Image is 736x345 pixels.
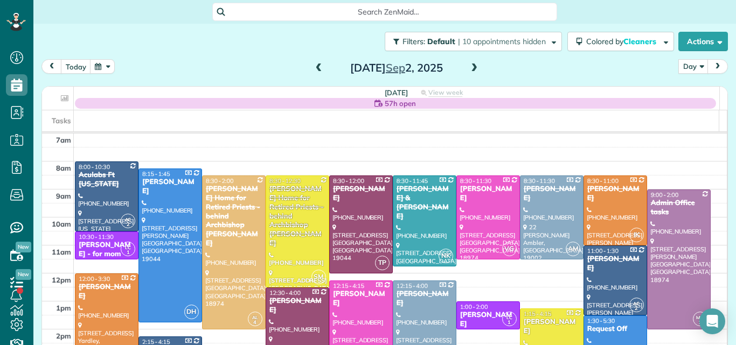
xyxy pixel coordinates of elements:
span: 8:30 - 2:00 [206,177,234,185]
button: Filters: Default | 10 appointments hidden [385,32,562,51]
span: 11:00 - 1:30 [587,247,619,255]
small: 2 [121,220,135,230]
span: SM [311,270,326,284]
div: Open Intercom Messenger [699,308,725,334]
span: Tasks [52,116,71,125]
div: Admin Office tasks [650,199,707,217]
span: 8:30 - 11:30 [524,177,555,185]
span: AC [633,300,640,306]
span: | 10 appointments hidden [458,37,546,46]
span: 8:30 - 12:00 [333,177,364,185]
div: [PERSON_NAME] [587,185,644,203]
span: 9am [56,192,71,200]
span: Sep [386,61,405,74]
span: 12pm [52,276,71,284]
span: Cleaners [623,37,658,46]
small: 4 [248,318,262,328]
div: [PERSON_NAME] [269,297,326,315]
small: 1 [693,318,707,328]
span: AC [125,216,131,222]
span: 9:00 - 2:00 [651,191,679,199]
span: 8:30 - 12:30 [269,177,301,185]
span: Colored by [586,37,660,46]
div: [PERSON_NAME] [332,290,390,308]
div: [PERSON_NAME] [523,318,580,336]
span: 8:30 - 11:30 [460,177,491,185]
small: 1 [121,248,135,258]
div: [PERSON_NAME] [523,185,580,203]
a: Filters: Default | 10 appointments hidden [379,32,562,51]
button: Day [678,59,709,74]
span: 10am [52,220,71,228]
span: 12:00 - 3:30 [79,275,110,283]
div: [PERSON_NAME] Home for Retired Priests - behind Archbishop [PERSON_NAME] [205,185,262,248]
span: 2pm [56,332,71,340]
span: 8:30 - 11:45 [397,177,428,185]
div: Request Off [587,325,644,334]
button: today [61,59,91,74]
div: [PERSON_NAME] [78,283,135,301]
div: [PERSON_NAME] & [PERSON_NAME] [396,185,453,221]
h2: [DATE] 2, 2025 [329,62,464,74]
div: [PERSON_NAME] - for mom [PERSON_NAME] [78,241,135,277]
span: Default [427,37,456,46]
button: prev [41,59,62,74]
div: Aculabs Ft [US_STATE] [78,171,135,189]
span: 1:30 - 5:30 [587,317,615,325]
span: AL [252,314,258,320]
span: 8:15 - 1:45 [142,170,170,178]
span: 8:30 - 11:00 [587,177,619,185]
button: next [707,59,728,74]
span: TP [375,256,390,270]
div: [PERSON_NAME] [587,255,644,273]
span: New [16,242,31,252]
div: [PERSON_NAME] [460,311,517,329]
span: IK [629,228,644,242]
span: DH [184,305,199,319]
span: LC [506,314,512,320]
span: 1pm [56,304,71,312]
span: MH [696,314,704,320]
span: 12:15 - 4:15 [333,282,364,290]
span: 11am [52,248,71,256]
button: Colored byCleaners [567,32,674,51]
span: 8am [56,164,71,172]
button: Actions [678,32,728,51]
span: [DATE] [385,88,408,97]
span: 10:30 - 11:30 [79,233,114,241]
span: VG [502,242,517,256]
span: View week [428,88,463,97]
div: [PERSON_NAME] Home for Retired Priests - behind Archbishop [PERSON_NAME] [269,185,326,248]
span: 7am [56,136,71,144]
span: 12:30 - 4:00 [269,289,301,297]
span: New [16,269,31,280]
span: 12:15 - 4:00 [397,282,428,290]
small: 1 [503,318,516,328]
span: 1:15 - 4:15 [524,310,552,318]
div: [PERSON_NAME] [460,185,517,203]
span: 57h open [385,98,416,109]
span: LC [125,244,131,250]
span: 8:00 - 10:30 [79,163,110,171]
div: [PERSON_NAME] [396,290,453,308]
span: NK [439,249,453,263]
div: [PERSON_NAME] [332,185,390,203]
span: AM [566,242,580,256]
small: 2 [630,304,643,314]
div: [PERSON_NAME] [142,178,199,196]
span: Filters: [402,37,425,46]
span: 1:00 - 2:00 [460,303,488,311]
